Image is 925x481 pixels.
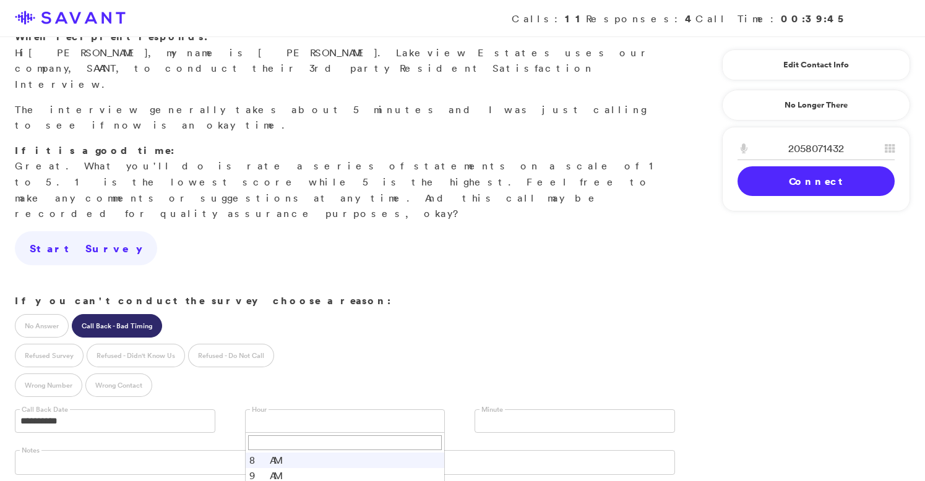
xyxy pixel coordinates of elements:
[738,166,895,196] a: Connect
[20,405,70,414] label: Call Back Date
[15,143,174,157] strong: If it is a good time:
[722,90,910,121] a: No Longer There
[85,373,152,397] label: Wrong Contact
[685,12,695,25] strong: 4
[15,231,157,266] a: Start Survey
[28,46,148,59] span: [PERSON_NAME]
[565,12,586,25] strong: 11
[188,344,274,367] label: Refused - Do Not Call
[15,102,675,134] p: The interview generally takes about 5 minutes and I was just calling to see if now is an okay time.
[15,29,675,92] p: Hi , my name is [PERSON_NAME]. Lakeview Estates uses our company, SAVANT, to conduct their 3rd pa...
[480,405,505,414] label: Minute
[781,12,848,25] strong: 00:39:45
[20,446,41,455] label: Notes
[738,55,895,75] a: Edit Contact Info
[15,344,84,367] label: Refused Survey
[15,294,391,307] strong: If you can't conduct the survey choose a reason:
[246,453,445,468] li: 8 AM
[87,344,185,367] label: Refused - Didn't Know Us
[250,405,269,414] label: Hour
[15,143,675,222] p: Great. What you'll do is rate a series of statements on a scale of 1 to 5. 1 is the lowest score ...
[15,314,69,338] label: No Answer
[72,314,162,338] label: Call Back - Bad Timing
[15,373,82,397] label: Wrong Number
